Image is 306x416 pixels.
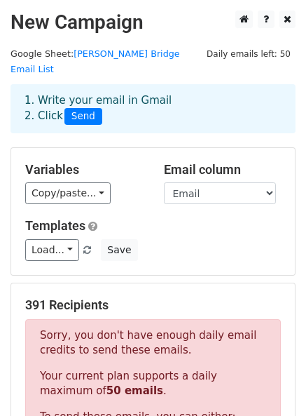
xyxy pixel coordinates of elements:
h5: 391 Recipients [25,297,281,313]
a: Copy/paste... [25,182,111,204]
strong: 50 emails [106,384,163,397]
h5: Variables [25,162,143,177]
div: 1. Write your email in Gmail 2. Click [14,93,292,125]
small: Google Sheet: [11,48,180,75]
span: Send [64,108,102,125]
p: Your current plan supports a daily maximum of . [40,369,266,398]
h2: New Campaign [11,11,295,34]
a: Load... [25,239,79,261]
p: Sorry, you don't have enough daily email credits to send these emails. [40,328,266,358]
a: Daily emails left: 50 [202,48,295,59]
a: Templates [25,218,85,233]
iframe: Chat Widget [236,349,306,416]
h5: Email column [164,162,281,177]
button: Save [101,239,137,261]
span: Daily emails left: 50 [202,46,295,62]
a: [PERSON_NAME] Bridge Email List [11,48,180,75]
